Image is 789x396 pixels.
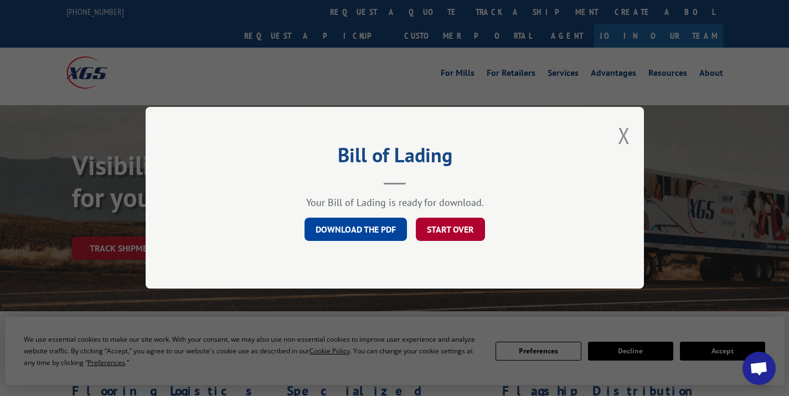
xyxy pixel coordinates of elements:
[201,197,589,209] div: Your Bill of Lading is ready for download.
[305,218,407,241] a: DOWNLOAD THE PDF
[416,218,485,241] button: START OVER
[742,352,776,385] div: Open chat
[618,121,630,150] button: Close modal
[201,147,589,168] h2: Bill of Lading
